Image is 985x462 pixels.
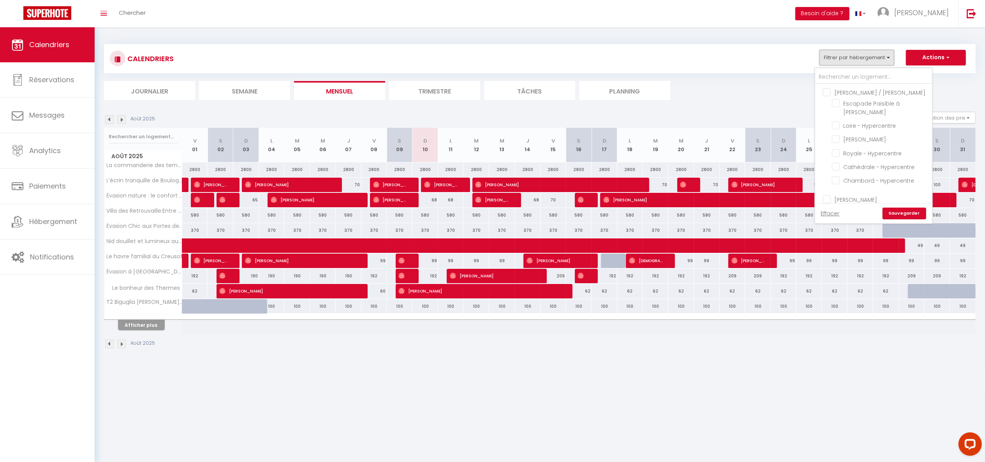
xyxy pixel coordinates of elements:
abbr: D [603,137,606,145]
input: Rechercher un logement... [109,130,178,144]
div: 70 [950,193,976,207]
span: Évasion nature : le confort en yourte [106,193,183,199]
span: [PERSON_NAME] [271,192,356,207]
div: 580 [592,208,617,222]
div: 192 [873,269,899,283]
div: 99 [796,254,822,268]
th: 07 [336,128,361,162]
span: [PERSON_NAME] [398,253,407,268]
abbr: V [193,137,197,145]
div: 100 [643,299,668,314]
div: 370 [361,223,387,238]
th: 04 [259,128,285,162]
div: 370 [720,223,745,238]
div: 2800 [796,162,822,177]
div: 49 [950,238,976,253]
div: 2800 [566,162,592,177]
div: 2800 [720,162,745,177]
span: Escapade Paisible à [PERSON_NAME] [844,100,900,116]
div: 100 [489,299,515,314]
div: 99 [463,254,489,268]
a: Effacer [821,209,840,218]
span: [PERSON_NAME] [450,268,536,283]
div: 100 [284,299,310,314]
span: [PERSON_NAME] [578,268,586,283]
span: Cathédrale - Hypercentre [844,163,915,171]
abbr: L [808,137,811,145]
div: 99 [924,254,950,268]
abbr: M [474,137,479,145]
iframe: LiveChat chat widget [952,429,985,462]
abbr: D [782,137,786,145]
span: Le havre familial du Creusot [106,254,183,259]
div: 100 [822,299,848,314]
div: 209 [899,269,925,283]
div: 209 [541,269,566,283]
div: 100 [720,299,745,314]
div: 99 [873,254,899,268]
span: Nid douillet et lumineux au [GEOGRAPHIC_DATA] [106,238,183,244]
div: 99 [899,254,925,268]
div: 192 [182,269,208,283]
div: 192 [412,269,438,283]
div: 370 [310,223,336,238]
div: 370 [745,223,771,238]
abbr: M [295,137,300,145]
span: Évasion Chic aux Portes de [GEOGRAPHIC_DATA] [106,223,183,229]
div: Filtrer par hébergement [814,67,933,224]
div: 209 [924,269,950,283]
div: 580 [233,208,259,222]
div: 100 [361,299,387,314]
div: 2800 [694,162,720,177]
span: Paiements [29,181,66,191]
div: 68 [438,193,464,207]
div: 370 [668,223,694,238]
span: T2 Biguglia [PERSON_NAME] de charme à 15 [PERSON_NAME] port de [GEOGRAPHIC_DATA]! [106,299,183,305]
div: 192 [361,269,387,283]
div: 49 [924,238,950,253]
div: 580 [515,208,541,222]
abbr: M [321,137,325,145]
div: 370 [822,223,848,238]
span: [PERSON_NAME] [194,253,228,268]
span: [PERSON_NAME] [194,192,203,207]
th: 08 [361,128,387,162]
div: 62 [771,284,796,298]
th: 23 [745,128,771,162]
div: 100 [771,299,796,314]
span: [PERSON_NAME] [194,177,228,192]
th: 01 [182,128,208,162]
span: [PERSON_NAME] [578,192,586,207]
div: 99 [694,254,720,268]
span: La commanderie des templiers [106,162,183,168]
li: Planning [579,81,670,100]
abbr: S [219,137,222,145]
div: 370 [233,223,259,238]
th: 06 [310,128,336,162]
th: 22 [720,128,745,162]
span: Évasion à [GEOGRAPHIC_DATA]: maison cosy avec extérieur&BBQ [106,269,183,275]
div: 99 [950,254,976,268]
div: 580 [796,208,822,222]
abbr: S [398,137,402,145]
abbr: L [629,137,631,145]
li: Tâches [484,81,575,100]
div: 2800 [438,162,464,177]
div: 100 [336,299,361,314]
th: 24 [771,128,796,162]
div: 62 [643,284,668,298]
button: Filtrer par hébergement [819,50,894,65]
span: [PERSON_NAME] [424,177,458,192]
div: 370 [463,223,489,238]
div: 192 [617,269,643,283]
div: 580 [438,208,464,222]
span: Le bonheur des Thermes [106,284,182,293]
div: 580 [259,208,285,222]
div: 2800 [463,162,489,177]
div: 100 [796,299,822,314]
div: 2800 [950,162,976,177]
abbr: M [653,137,658,145]
div: 2800 [412,162,438,177]
div: 370 [489,223,515,238]
button: Gestion des prix [918,112,976,123]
